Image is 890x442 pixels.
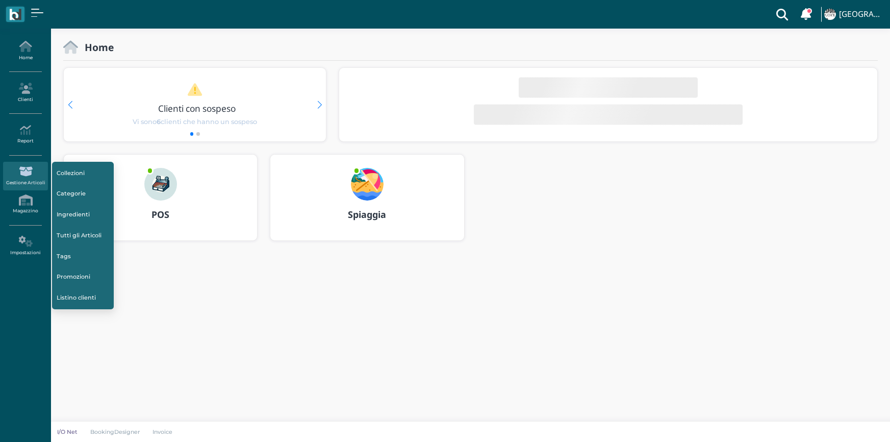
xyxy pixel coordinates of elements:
[3,79,47,107] a: Clienti
[52,247,114,266] a: Tags
[52,267,114,287] a: Promozioni
[63,154,258,253] a: ... POS
[317,101,322,109] div: Next slide
[348,208,386,220] b: Spiaggia
[839,10,884,19] h4: [GEOGRAPHIC_DATA]
[85,104,309,113] h3: Clienti con sospeso
[52,163,114,183] a: Collezioni
[9,9,21,20] img: logo
[144,168,177,201] img: ...
[151,208,169,220] b: POS
[52,184,114,204] a: Categorie
[824,9,835,20] img: ...
[64,68,326,141] div: 1 / 2
[157,118,161,126] b: 6
[52,205,114,225] a: Ingredienti
[3,232,47,260] a: Impostazioni
[3,162,47,190] a: Gestione Articoli
[818,410,881,433] iframe: Help widget launcher
[52,288,114,308] a: Listino clienti
[78,42,114,53] h2: Home
[52,226,114,245] a: Tutti gli Articoli
[83,83,307,127] a: Clienti con sospeso Vi sono6clienti che hanno un sospeso
[823,2,884,27] a: ... [GEOGRAPHIC_DATA]
[270,154,464,253] a: ... Spiaggia
[351,168,384,201] img: ...
[3,190,47,218] a: Magazzino
[3,37,47,65] a: Home
[3,120,47,149] a: Report
[68,101,72,109] div: Previous slide
[133,117,257,127] span: Vi sono clienti che hanno un sospeso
